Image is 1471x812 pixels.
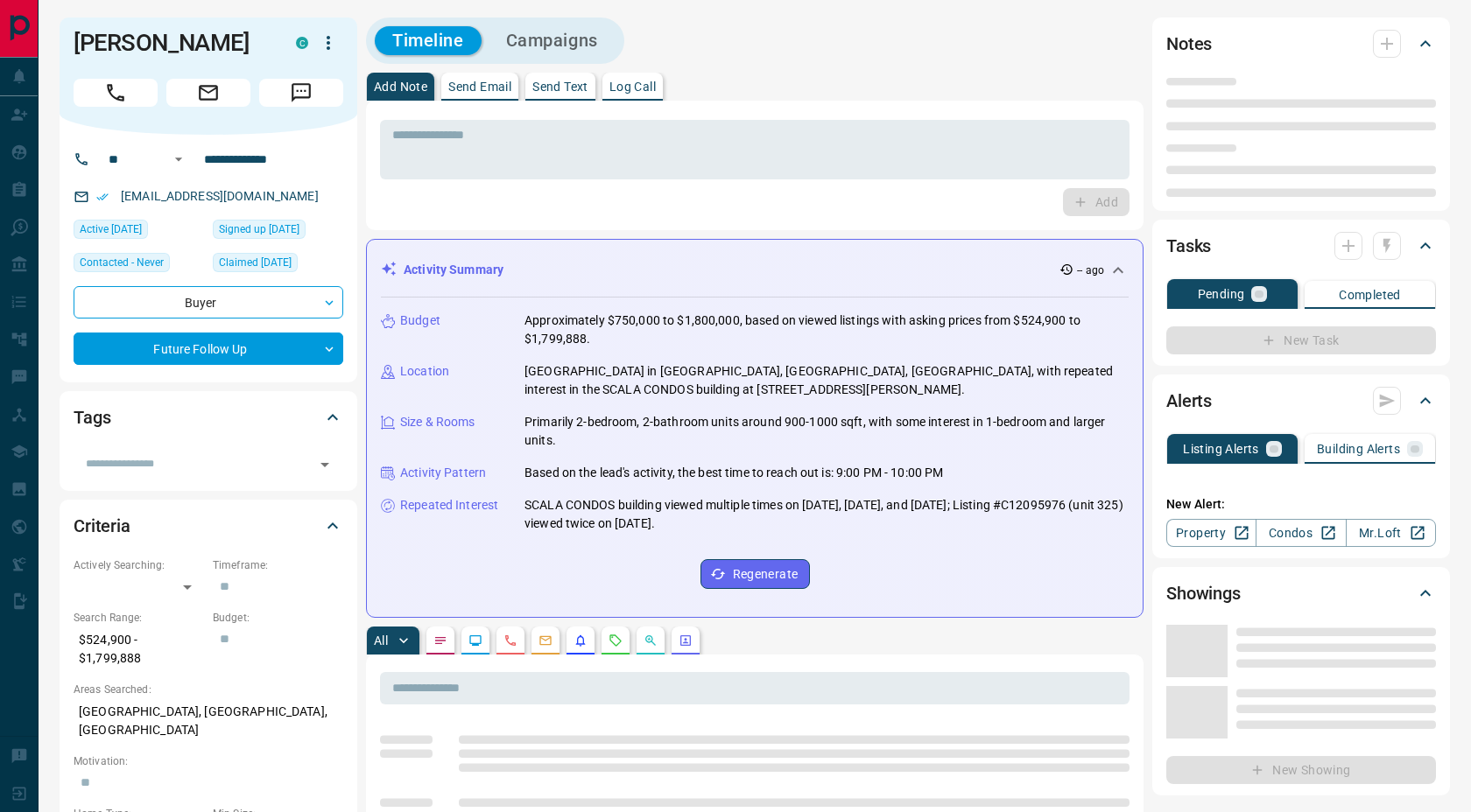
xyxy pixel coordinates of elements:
[313,452,337,477] button: Open
[374,80,427,93] p: Add Note
[74,79,158,107] span: Call
[400,464,486,482] p: Activity Pattern
[433,633,447,647] svg: Notes
[74,332,343,365] div: Future Follow Up
[374,634,388,647] p: All
[80,254,164,271] span: Contacted - Never
[74,557,204,573] p: Actively Searching:
[609,80,656,93] p: Log Call
[524,362,1129,399] p: [GEOGRAPHIC_DATA] in [GEOGRAPHIC_DATA], [GEOGRAPHIC_DATA], [GEOGRAPHIC_DATA], with repeated inter...
[1166,519,1256,547] a: Property
[74,505,343,547] div: Criteria
[259,79,343,107] span: Message
[74,220,204,244] div: Sun Aug 10 2025
[400,311,440,330] p: Budget
[1346,519,1436,547] a: Mr.Loft
[1256,519,1346,547] a: Condos
[1166,23,1436,65] div: Notes
[213,557,343,573] p: Timeframe:
[574,633,588,647] svg: Listing Alerts
[404,261,503,279] p: Activity Summary
[400,362,449,381] p: Location
[503,633,517,647] svg: Calls
[96,191,109,203] svg: Email Verified
[1166,225,1436,267] div: Tasks
[74,286,343,318] div: Buyer
[381,254,1129,286] div: Activity Summary-- ago
[524,496,1129,533] p: SCALA CONDOS building viewed multiple times on [DATE], [DATE], and [DATE]; Listing #C12095976 (un...
[213,220,343,244] div: Fri Nov 29 2024
[448,80,511,93] p: Send Email
[532,80,588,93] p: Send Text
[74,396,343,438] div: Tags
[296,37,308,49] div: condos.ca
[219,220,299,238] span: Signed up [DATE]
[524,413,1129,450] p: Primarily 2-bedroom, 2-bathroom units around 900-1000 sqft, with some interest in 1-bedroom and l...
[1166,232,1211,260] h2: Tasks
[74,753,343,769] p: Motivation:
[400,413,475,431] p: Size & Rooms
[524,464,943,482] p: Based on the lead's activity, the best time to reach out is: 9:00 PM - 10:00 PM
[489,26,616,55] button: Campaigns
[74,697,343,745] p: [GEOGRAPHIC_DATA], [GEOGRAPHIC_DATA], [GEOGRAPHIC_DATA]
[1166,380,1436,422] div: Alerts
[168,149,189,170] button: Open
[166,79,250,107] span: Email
[400,496,498,514] p: Repeated Interest
[1339,289,1401,301] p: Completed
[74,610,204,626] p: Search Range:
[1166,495,1436,514] p: New Alert:
[74,29,270,57] h1: [PERSON_NAME]
[74,403,110,431] h2: Tags
[74,682,343,697] p: Areas Searched:
[121,189,319,203] a: [EMAIL_ADDRESS][DOMAIN_NAME]
[1183,443,1259,455] p: Listing Alerts
[1166,579,1241,607] h2: Showings
[1198,288,1245,300] p: Pending
[1317,443,1400,455] p: Building Alerts
[644,633,658,647] svg: Opportunities
[1166,387,1212,415] h2: Alerts
[468,633,482,647] svg: Lead Browsing Activity
[375,26,482,55] button: Timeline
[80,220,142,238] span: Active [DATE]
[538,633,553,647] svg: Emails
[213,253,343,277] div: Fri Nov 29 2024
[679,633,693,647] svg: Agent Actions
[609,633,623,647] svg: Requests
[74,626,204,673] p: $524,900 - $1,799,888
[219,254,292,271] span: Claimed [DATE]
[700,559,810,589] button: Regenerate
[524,311,1129,348] p: Approximately $750,000 to $1,800,000, based on viewed listings with asking prices from $524,900 t...
[1166,30,1212,58] h2: Notes
[1077,262,1104,278] p: -- ago
[1166,572,1436,614] div: Showings
[213,610,343,626] p: Budget:
[74,512,130,540] h2: Criteria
